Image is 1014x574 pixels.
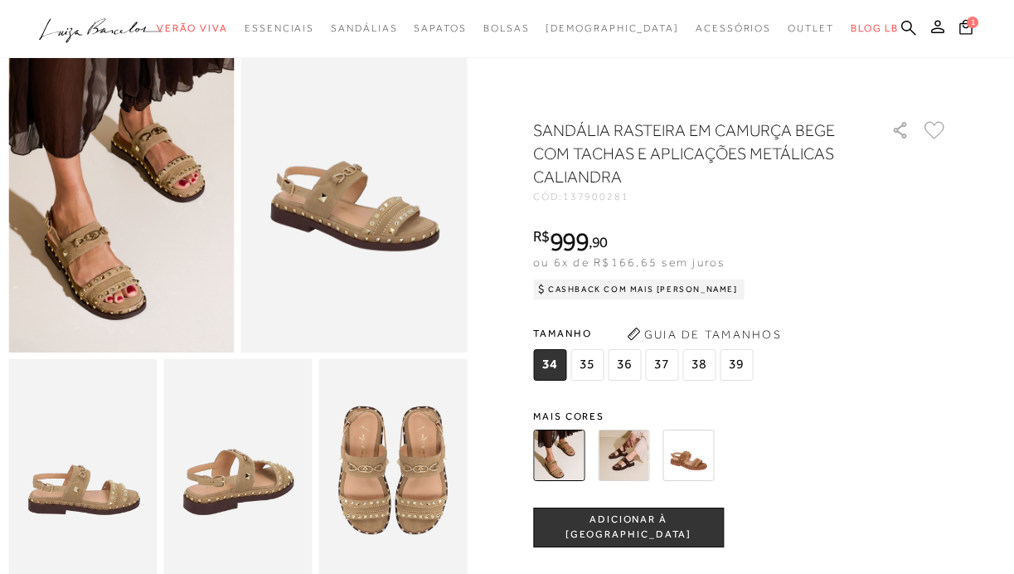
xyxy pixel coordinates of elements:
[533,192,865,202] div: CÓD:
[331,13,397,44] a: categoryNavScreenReaderText
[550,226,589,256] span: 999
[851,13,899,44] a: BLOG LB
[483,22,530,34] span: Bolsas
[570,349,604,381] span: 35
[534,513,723,542] span: ADICIONAR À [GEOGRAPHIC_DATA]
[696,13,771,44] a: categoryNavScreenReaderText
[788,13,834,44] a: categoryNavScreenReaderText
[157,13,228,44] a: categoryNavScreenReaderText
[598,430,649,481] img: SANDÁLIA RASTEIRA EM CAMURÇA CAFÉ COM TACHAS E APLICAÇÕES METÁLICAS CALIANDRA
[662,430,714,481] img: SANDÁLIA RASTEIRA EM CAMURÇA CARAMELO COM TACHAS E APLICAÇÕES METÁLICAS CALIANDRA
[533,430,585,481] img: SANDÁLIA RASTEIRA EM CAMURÇA BEGE COM TACHAS E APLICAÇÕES METÁLICAS CALIANDRA
[331,22,397,34] span: Sandálias
[546,13,679,44] a: noSubCategoriesText
[533,349,566,381] span: 34
[720,349,753,381] span: 39
[533,255,725,269] span: ou 6x de R$166,65 sem juros
[414,13,466,44] a: categoryNavScreenReaderText
[414,22,466,34] span: Sapatos
[621,321,787,348] button: Guia de Tamanhos
[788,22,834,34] span: Outlet
[696,22,771,34] span: Acessórios
[533,280,745,299] div: Cashback com Mais [PERSON_NAME]
[592,233,608,251] span: 90
[245,22,314,34] span: Essenciais
[533,229,550,244] i: R$
[546,22,679,34] span: [DEMOGRAPHIC_DATA]
[589,235,608,250] i: ,
[851,22,899,34] span: BLOG LB
[608,349,641,381] span: 36
[967,17,978,28] span: 1
[8,13,235,353] img: image
[682,349,716,381] span: 38
[645,349,678,381] span: 37
[954,18,978,41] button: 1
[533,119,844,188] h1: SANDÁLIA RASTEIRA EM CAMURÇA BEGE COM TACHAS E APLICAÇÕES METÁLICAS CALIANDRA
[245,13,314,44] a: categoryNavScreenReaderText
[533,321,757,346] span: Tamanho
[241,13,468,353] img: image
[533,411,948,421] span: Mais cores
[533,508,724,547] button: ADICIONAR À [GEOGRAPHIC_DATA]
[563,191,629,202] span: 137900281
[157,22,228,34] span: Verão Viva
[483,13,530,44] a: categoryNavScreenReaderText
